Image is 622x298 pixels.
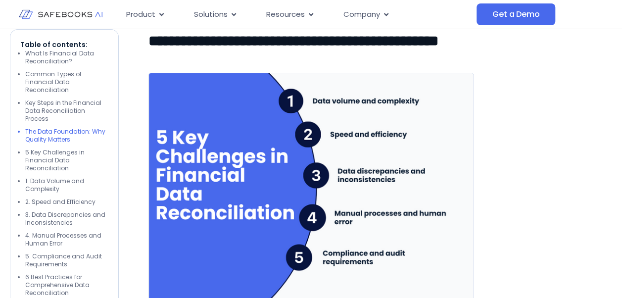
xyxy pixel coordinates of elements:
li: 2. Speed and Efficiency [25,198,108,206]
nav: Menu [118,5,477,24]
span: Product [126,9,155,20]
li: The Data Foundation: Why Quality Matters [25,128,108,144]
span: Company [343,9,380,20]
li: 5 Key Challenges in Financial Data Reconciliation [25,149,108,172]
span: Solutions [194,9,228,20]
span: Get a Demo [492,9,539,19]
li: 5. Compliance and Audit Requirements [25,252,108,268]
li: 6 Best Practices for Comprehensive Data Reconciliation [25,273,108,297]
li: 1. Data Volume and Complexity [25,177,108,193]
p: Table of contents: [20,40,108,50]
span: Resources [266,9,305,20]
li: What Is Financial Data Reconciliation? [25,50,108,65]
li: Common Types of Financial Data Reconciliation [25,70,108,94]
li: 3. Data Discrepancies and Inconsistencies [25,211,108,227]
a: Get a Demo [477,3,555,25]
div: Menu Toggle [118,5,477,24]
li: 4. Manual Processes and Human Error [25,232,108,248]
li: Key Steps in the Financial Data Reconciliation Process [25,99,108,123]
